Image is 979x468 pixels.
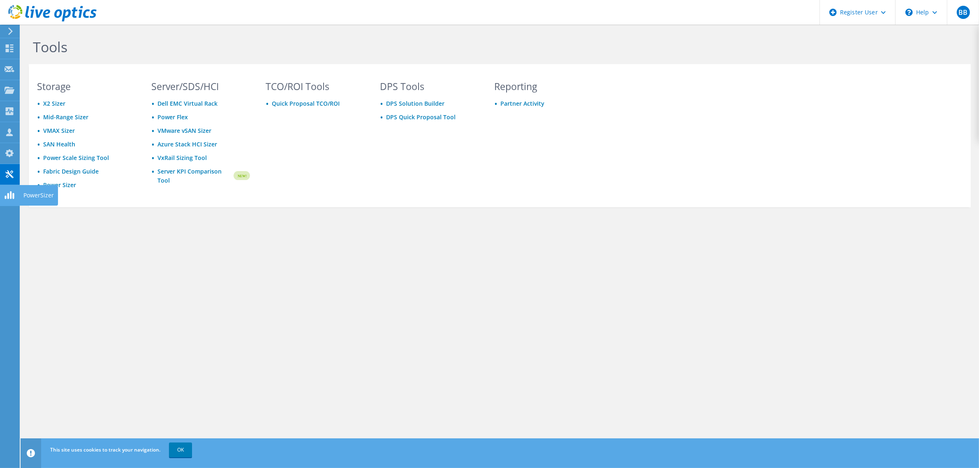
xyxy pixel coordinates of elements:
[386,100,444,107] a: DPS Solution Builder
[232,166,250,185] img: new-badge.svg
[157,100,218,107] a: Dell EMC Virtual Rack
[500,100,544,107] a: Partner Activity
[43,113,88,121] a: Mid-Range Sizer
[272,100,340,107] a: Quick Proposal TCO/ROI
[266,82,364,91] h3: TCO/ROI Tools
[43,154,109,162] a: Power Scale Sizing Tool
[33,38,588,56] h1: Tools
[157,113,188,121] a: Power Flex
[386,113,456,121] a: DPS Quick Proposal Tool
[905,9,913,16] svg: \n
[957,6,970,19] span: BB
[157,154,207,162] a: VxRail Sizing Tool
[43,140,75,148] a: SAN Health
[43,181,76,189] a: Power Sizer
[494,82,593,91] h3: Reporting
[43,100,65,107] a: X2 Sizer
[169,443,192,457] a: OK
[157,140,217,148] a: Azure Stack HCI Sizer
[151,82,250,91] h3: Server/SDS/HCI
[157,127,211,134] a: VMware vSAN Sizer
[157,167,232,185] a: Server KPI Comparison Tool
[43,127,75,134] a: VMAX Sizer
[19,185,58,206] div: PowerSizer
[43,167,99,175] a: Fabric Design Guide
[37,82,136,91] h3: Storage
[50,446,160,453] span: This site uses cookies to track your navigation.
[380,82,479,91] h3: DPS Tools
